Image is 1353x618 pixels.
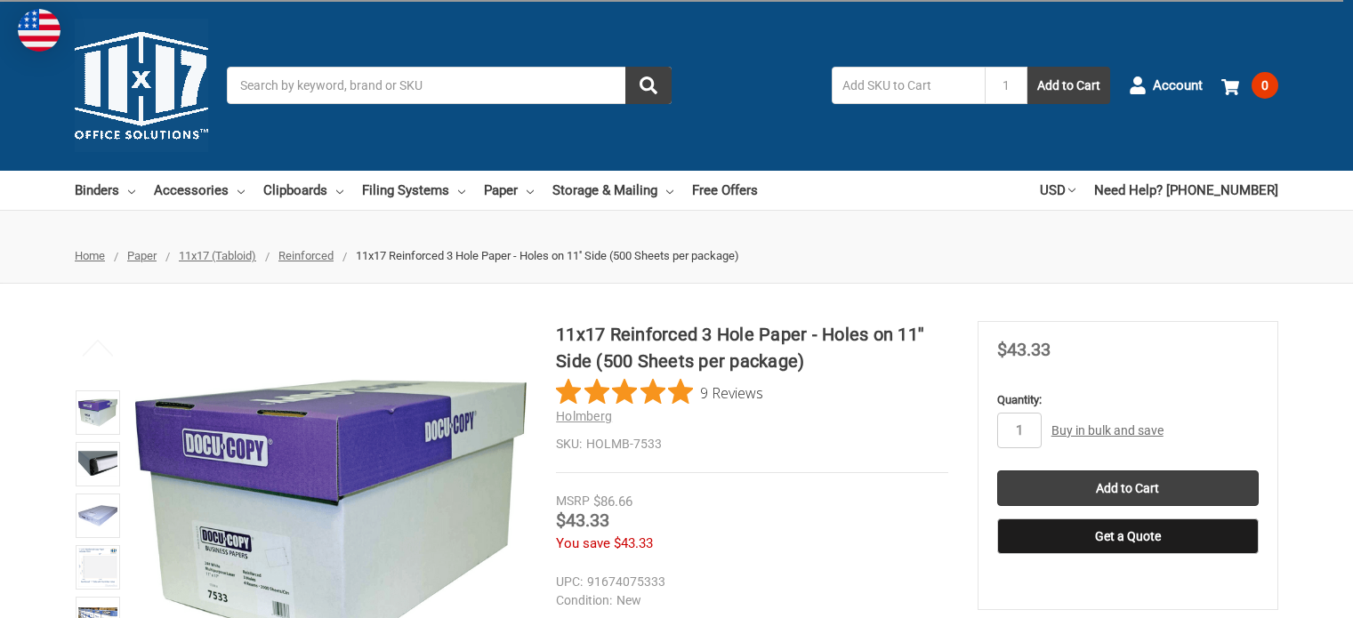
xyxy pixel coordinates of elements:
[556,573,583,591] dt: UPC:
[263,171,343,210] a: Clipboards
[75,249,105,262] a: Home
[556,535,610,551] span: You save
[362,171,465,210] a: Filing Systems
[127,249,157,262] a: Paper
[78,496,117,535] img: 11x17 Reinforced Paper 500 sheet ream
[78,445,117,484] img: 11x17 Reinforced 3 Hole Paper - Holes on 11'' Side (500 Sheets per package)
[1129,62,1203,108] a: Account
[556,591,612,610] dt: Condition:
[556,573,940,591] dd: 91674075333
[78,548,117,587] img: 11x17 Reinforced 3 Hole Paper - Holes on 11'' Side (500 Sheets per package)
[75,19,208,152] img: 11x17.com
[997,391,1259,409] label: Quantity:
[18,9,60,52] img: duty and tax information for United States
[1221,62,1278,108] a: 0
[556,321,948,374] h1: 11x17 Reinforced 3 Hole Paper - Holes on 11'' Side (500 Sheets per package)
[556,510,609,531] span: $43.33
[1027,67,1110,104] button: Add to Cart
[1040,171,1075,210] a: USD
[997,339,1051,360] span: $43.33
[593,494,632,510] span: $86.66
[556,435,948,453] dd: HOLMB-7533
[997,470,1259,506] input: Add to Cart
[1051,423,1164,437] a: Buy in bulk and save
[692,171,758,210] a: Free Offers
[227,67,672,104] input: Search by keyword, brand or SKU
[71,330,125,365] button: Previous
[356,249,739,262] span: 11x17 Reinforced 3 Hole Paper - Holes on 11'' Side (500 Sheets per package)
[700,379,763,405] span: 9 Reviews
[484,171,534,210] a: Paper
[556,492,590,510] div: MSRP
[278,249,334,262] a: Reinforced
[614,535,653,551] span: $43.33
[78,393,117,432] img: 11x17 Reinforced 3 Hole Paper - Holes on 11'' Side (500 Sheets per package)
[832,67,985,104] input: Add SKU to Cart
[179,249,256,262] a: 11x17 (Tabloid)
[75,171,135,210] a: Binders
[154,171,245,210] a: Accessories
[1094,171,1278,210] a: Need Help? [PHONE_NUMBER]
[556,435,582,453] dt: SKU:
[1153,76,1203,96] span: Account
[556,379,763,405] button: Rated 4.9 out of 5 stars from 9 reviews. Jump to reviews.
[556,409,612,423] a: Holmberg
[556,591,940,610] dd: New
[1252,72,1278,99] span: 0
[552,171,673,210] a: Storage & Mailing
